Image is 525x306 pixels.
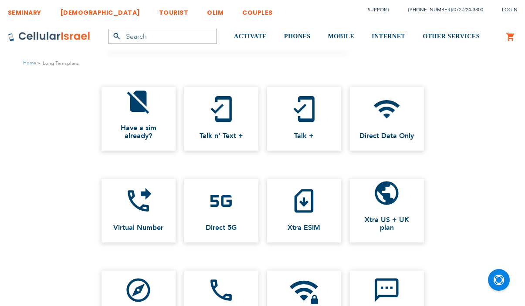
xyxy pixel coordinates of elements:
[108,29,217,44] input: Search
[159,2,189,18] a: TOURIST
[43,59,79,67] strong: Long Term plans
[206,224,237,232] span: Direct 5G
[23,60,36,66] a: Home
[234,20,267,53] a: ACTIVATE
[113,224,163,232] span: Virtual Number
[359,132,414,140] span: Direct Data Only
[294,132,314,140] span: Talk +
[8,31,91,42] img: Cellular Israel Logo
[207,95,235,123] i: mobile_friendly
[207,276,235,304] i: call
[372,20,405,53] a: INTERNET
[373,276,401,304] i: sms
[267,179,341,242] a: sim_card_download Xtra ESIM
[207,2,224,18] a: OLIM
[242,2,273,18] a: COUPLES
[267,87,341,151] a: mobile_friendly Talk +
[60,2,140,18] a: [DEMOGRAPHIC_DATA]
[234,33,267,40] span: ACTIVATE
[408,7,452,13] a: [PHONE_NUMBER]
[290,95,318,123] i: mobile_friendly
[124,276,152,304] i: explore
[200,132,243,140] span: Talk n' Text +
[350,87,424,151] a: wifi Direct Data Only
[350,179,424,242] a: public Xtra US + UK plan
[328,33,355,40] span: MOBILE
[184,87,258,151] a: mobile_friendly Talk n' Text +
[400,3,483,16] li: /
[423,20,480,53] a: OTHER SERVICES
[184,179,258,242] a: 5g Direct 5G
[102,179,176,242] a: phone_forwarded Virtual Number
[8,2,41,18] a: SEMINARY
[110,124,167,140] span: Have a sim already?
[373,95,401,123] i: wifi
[284,33,311,40] span: PHONES
[368,7,390,13] a: Support
[124,87,152,115] i: no_sim
[372,33,405,40] span: INTERNET
[502,7,518,13] span: Login
[423,33,480,40] span: OTHER SERVICES
[102,87,176,151] a: no_sim Have a sim already?
[454,7,483,13] a: 072-224-3300
[207,187,235,215] i: 5g
[288,224,320,232] span: Xtra ESIM
[284,20,311,53] a: PHONES
[290,187,318,215] i: sim_card_download
[359,216,415,232] span: Xtra US + UK plan
[328,20,355,53] a: MOBILE
[124,187,152,215] i: phone_forwarded
[290,276,318,304] i: wifi_password
[373,179,401,207] i: public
